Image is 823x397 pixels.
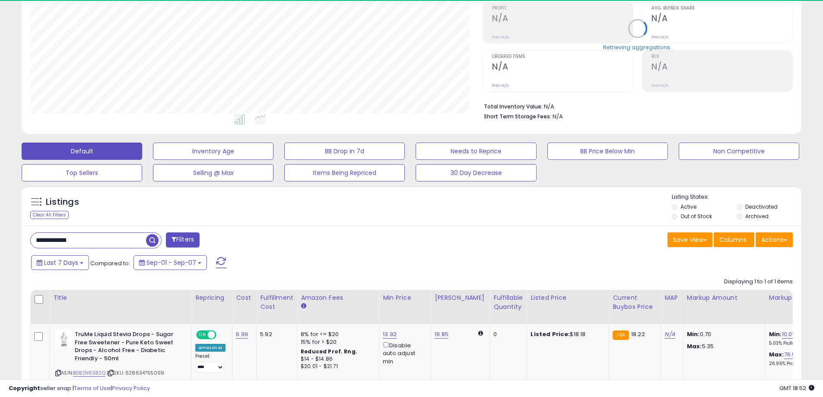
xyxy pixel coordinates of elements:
[672,193,801,201] p: Listing States:
[301,338,372,346] div: 15% for > $20
[416,143,536,160] button: Needs to Reprice
[284,143,405,160] button: BB Drop in 7d
[112,384,150,392] a: Privacy Policy
[9,384,40,392] strong: Copyright
[664,330,675,339] a: N/A
[55,330,73,348] img: 31JQ4N5wP1L._SL40_.jpg
[74,384,111,392] a: Terms of Use
[195,293,229,302] div: Repricing
[236,293,253,302] div: Cost
[260,293,293,311] div: Fulfillment Cost
[784,350,800,359] a: 76.54
[769,330,782,338] b: Min:
[531,293,605,302] div: Listed Price
[687,330,700,338] strong: Min:
[22,143,142,160] button: Default
[73,369,105,377] a: B0B2N6382Q
[260,330,290,338] div: 5.92
[631,330,645,338] span: 18.22
[31,255,89,270] button: Last 7 Days
[301,302,306,310] small: Amazon Fees.
[53,293,188,302] div: Title
[133,255,207,270] button: Sep-01 - Sep-07
[687,343,759,350] p: 5.35
[195,344,226,352] div: Amazon AI
[547,143,668,160] button: BB Price Below Min
[667,232,712,247] button: Save View
[166,232,200,248] button: Filters
[603,43,673,51] div: Retrieving aggregations..
[531,330,602,338] div: $18.18
[236,330,248,339] a: 6.99
[435,293,486,302] div: [PERSON_NAME]
[687,342,702,350] strong: Max:
[22,164,142,181] button: Top Sellers
[383,293,427,302] div: Min Price
[782,330,794,339] a: 10.01
[215,331,229,339] span: OFF
[493,330,520,338] div: 0
[107,369,164,376] span: | SKU: 628634755099
[679,143,799,160] button: Non Competitive
[613,330,629,340] small: FBA
[195,353,226,373] div: Preset:
[153,143,273,160] button: Inventory Age
[383,330,397,339] a: 13.92
[680,203,696,210] label: Active
[46,196,79,208] h5: Listings
[756,232,793,247] button: Actions
[383,340,424,365] div: Disable auto adjust min
[719,235,747,244] span: Columns
[687,293,762,302] div: Markup Amount
[680,213,712,220] label: Out of Stock
[745,213,769,220] label: Archived
[30,211,69,219] div: Clear All Filters
[687,330,759,338] p: 0.70
[416,164,536,181] button: 30 Day Decrease
[493,293,523,311] div: Fulfillable Quantity
[146,258,196,267] span: Sep-01 - Sep-07
[284,164,405,181] button: Items Being Repriced
[724,278,793,286] div: Displaying 1 to 1 of 1 items
[9,384,150,393] div: seller snap | |
[435,330,448,339] a: 19.85
[44,258,78,267] span: Last 7 Days
[301,348,357,355] b: Reduced Prof. Rng.
[779,384,814,392] span: 2025-09-15 18:52 GMT
[90,259,130,267] span: Compared to:
[301,356,372,363] div: $14 - $14.86
[531,330,570,338] b: Listed Price:
[75,330,180,365] b: TruMe Liquid Stevia Drops - Sugar Free Sweetener - Pure Keto Sweet Drops - Alcohol Free - Diabeti...
[301,363,372,370] div: $20.01 - $21.71
[613,293,657,311] div: Current Buybox Price
[745,203,778,210] label: Deactivated
[664,293,679,302] div: MAP
[769,350,784,359] b: Max:
[153,164,273,181] button: Selling @ Max
[714,232,754,247] button: Columns
[197,331,208,339] span: ON
[301,293,375,302] div: Amazon Fees
[301,330,372,338] div: 8% for <= $20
